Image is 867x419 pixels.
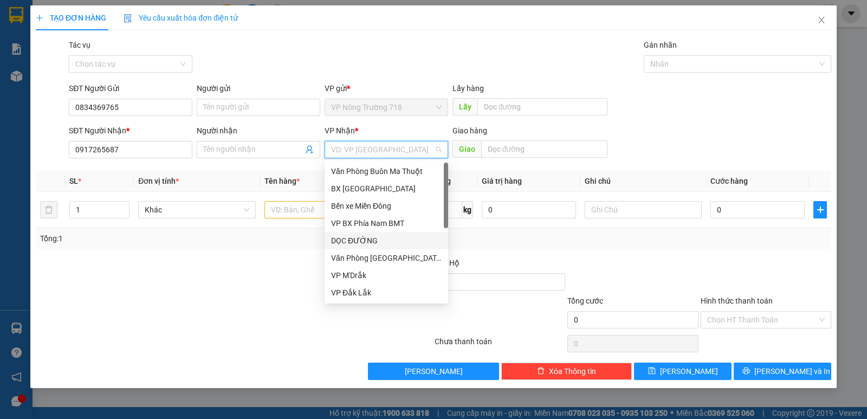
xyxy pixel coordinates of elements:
[325,267,448,284] div: VP M'Drắk
[325,284,448,301] div: VP Đắk Lắk
[817,16,826,24] span: close
[331,99,442,115] span: VP Nông Trường 718
[648,367,656,376] span: save
[9,9,85,35] div: VP Nông Trường 718
[462,201,473,218] span: kg
[9,35,85,50] div: 0782534634
[9,56,25,68] span: DĐ:
[325,163,448,180] div: Văn Phòng Buôn Ma Thuột
[567,296,603,305] span: Tổng cước
[325,126,355,135] span: VP Nhận
[69,41,90,49] label: Tác vụ
[305,145,314,154] span: user-add
[36,14,106,22] span: TẠO ĐƠN HÀNG
[734,363,831,380] button: printer[PERSON_NAME] và In
[197,125,320,137] div: Người nhận
[9,50,70,88] span: TRẠM 718
[69,82,192,94] div: SĐT Người Gửi
[124,14,132,23] img: icon
[9,10,26,22] span: Gửi:
[433,336,566,354] div: Chưa thanh toán
[482,177,522,185] span: Giá trị hàng
[452,126,487,135] span: Giao hàng
[40,233,335,244] div: Tổng: 1
[325,180,448,197] div: BX Tây Ninh
[331,252,442,264] div: Văn Phòng [GEOGRAPHIC_DATA]
[537,367,545,376] span: delete
[69,125,192,137] div: SĐT Người Nhận
[138,177,179,185] span: Đơn vị tính
[806,5,837,36] button: Close
[435,259,460,267] span: Thu Hộ
[452,98,477,115] span: Lấy
[325,215,448,232] div: VP BX Phía Nam BMT
[93,35,203,50] div: 0908005586
[331,217,442,229] div: VP BX Phía Nam BMT
[754,365,830,377] span: [PERSON_NAME] và In
[331,165,442,177] div: Văn Phòng Buôn Ma Thuột
[331,200,442,212] div: Bến xe Miền Đông
[93,10,119,22] span: Nhận:
[813,201,827,218] button: plus
[585,201,702,218] input: Ghi Chú
[331,287,442,299] div: VP Đắk Lắk
[634,363,732,380] button: save[PERSON_NAME]
[69,177,78,185] span: SL
[452,84,484,93] span: Lấy hàng
[325,232,448,249] div: DỌC ĐƯỜNG
[481,140,608,158] input: Dọc đường
[701,296,773,305] label: Hình thức thanh toán
[368,363,499,380] button: [PERSON_NAME]
[331,235,442,247] div: DỌC ĐƯỜNG
[124,14,238,22] span: Yêu cầu xuất hóa đơn điện tử
[325,197,448,215] div: Bến xe Miền Đông
[36,14,43,22] span: plus
[145,202,249,218] span: Khác
[477,98,608,115] input: Dọc đường
[264,177,300,185] span: Tên hàng
[814,205,826,214] span: plus
[197,82,320,94] div: Người gửi
[40,201,57,218] button: delete
[644,41,677,49] label: Gán nhãn
[482,201,576,218] input: 0
[580,171,706,192] th: Ghi chú
[405,365,463,377] span: [PERSON_NAME]
[501,363,632,380] button: deleteXóa Thông tin
[549,365,596,377] span: Xóa Thông tin
[452,140,481,158] span: Giao
[742,367,750,376] span: printer
[93,9,203,35] div: Văn Phòng [GEOGRAPHIC_DATA]
[331,269,442,281] div: VP M'Drắk
[331,183,442,195] div: BX [GEOGRAPHIC_DATA]
[710,177,748,185] span: Cước hàng
[660,365,718,377] span: [PERSON_NAME]
[264,201,381,218] input: VD: Bàn, Ghế
[325,249,448,267] div: Văn Phòng Tân Phú
[325,82,448,94] div: VP gửi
